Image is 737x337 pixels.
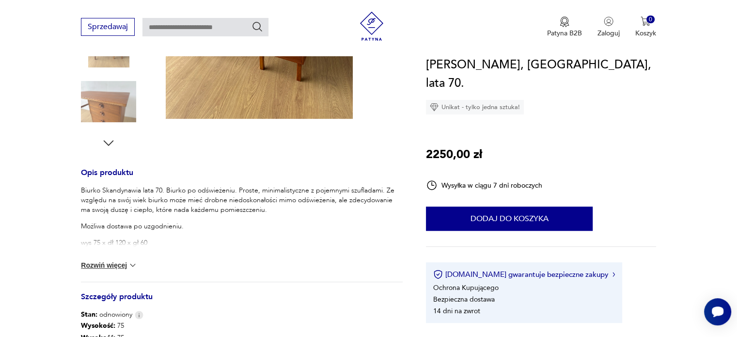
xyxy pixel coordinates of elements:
[426,207,593,231] button: Dodaj do koszyka
[81,18,135,36] button: Sprzedawaj
[81,310,132,320] span: odnowiony
[433,283,499,292] li: Ochrona Kupującego
[430,103,439,112] img: Ikona diamentu
[612,272,615,277] img: Ikona strzałki w prawo
[597,29,620,38] p: Zaloguj
[433,295,495,304] li: Bezpieczna dostawa
[604,16,613,26] img: Ikonka użytkownika
[81,74,136,129] img: Zdjęcie produktu Biurko, Skandynawia, lata 70.
[81,260,137,270] button: Rozwiń więcej
[128,260,138,270] img: chevron down
[426,56,656,93] h1: [PERSON_NAME], [GEOGRAPHIC_DATA], lata 70.
[81,320,128,332] p: 75
[433,270,443,279] img: Ikona certyfikatu
[81,294,403,310] h3: Szczegóły produktu
[81,186,403,215] p: Biurko Skandynawia lata 70. Biurko po odświeżeniu. Proste, minimalistyczne z pojemnymi szufladami...
[547,16,582,38] button: Patyna B2B
[641,16,650,26] img: Ikona koszyka
[547,29,582,38] p: Patyna B2B
[357,12,386,41] img: Patyna - sklep z meblami i dekoracjami vintage
[81,238,403,248] p: wys 75 x dł 120 x gł 60
[646,16,655,24] div: 0
[81,24,135,31] a: Sprzedawaj
[426,179,542,191] div: Wysyłka w ciągu 7 dni roboczych
[135,311,143,319] img: Info icon
[81,170,403,186] h3: Opis produktu
[433,306,480,316] li: 14 dni na zwrot
[81,321,115,330] b: Wysokość :
[81,222,403,231] p: Możliwa dostawa po uzgodnieniu.
[426,100,524,114] div: Unikat - tylko jedna sztuka!
[81,310,97,319] b: Stan:
[251,21,263,32] button: Szukaj
[635,29,656,38] p: Koszyk
[426,145,482,164] p: 2250,00 zł
[704,298,731,325] iframe: Smartsupp widget button
[635,16,656,38] button: 0Koszyk
[560,16,569,27] img: Ikona medalu
[547,16,582,38] a: Ikona medaluPatyna B2B
[597,16,620,38] button: Zaloguj
[433,270,615,279] button: [DOMAIN_NAME] gwarantuje bezpieczne zakupy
